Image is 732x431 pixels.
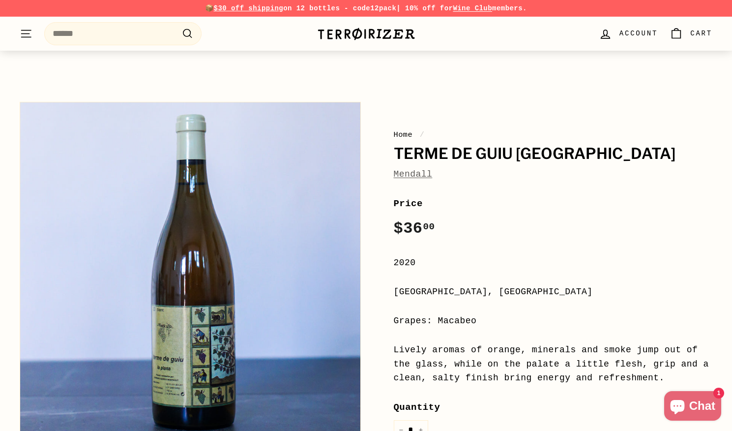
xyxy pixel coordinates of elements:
span: Account [619,28,658,39]
a: Mendall [394,169,433,179]
div: [GEOGRAPHIC_DATA], [GEOGRAPHIC_DATA] [394,285,713,299]
inbox-online-store-chat: Shopify online store chat [661,391,724,423]
span: $36 [394,219,435,238]
span: / [417,130,427,139]
label: Quantity [394,400,713,415]
div: 2020 [394,256,713,270]
h1: Terme de Guiu [GEOGRAPHIC_DATA] [394,146,713,162]
strong: 12pack [370,4,396,12]
div: Lively aromas of orange, minerals and smoke jump out of the glass, while on the palate a little f... [394,343,713,385]
label: Price [394,196,713,211]
nav: breadcrumbs [394,129,713,141]
sup: 00 [423,221,435,232]
div: Grapes: Macabeo [394,314,713,328]
a: Home [394,130,413,139]
a: Cart [664,19,718,48]
a: Wine Club [453,4,492,12]
span: $30 off shipping [214,4,284,12]
a: Account [593,19,664,48]
span: Cart [690,28,712,39]
p: 📦 on 12 bottles - code | 10% off for members. [20,3,712,14]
